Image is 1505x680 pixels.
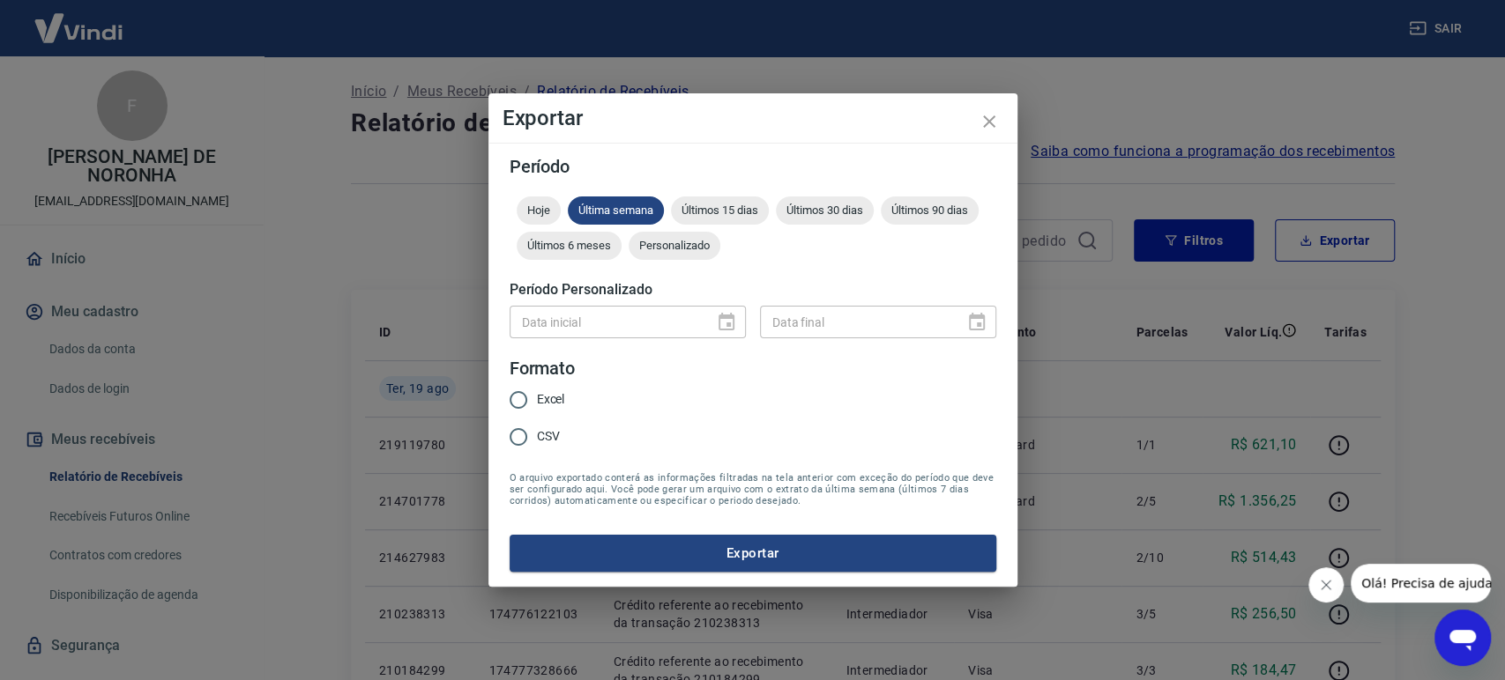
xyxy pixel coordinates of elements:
[517,196,561,225] div: Hoje
[1434,610,1491,666] iframe: Botão para abrir a janela de mensagens
[510,472,996,506] span: O arquivo exportado conterá as informações filtradas na tela anterior com exceção do período que ...
[881,196,979,225] div: Últimos 90 dias
[881,203,979,217] span: Últimos 90 dias
[11,12,148,26] span: Olá! Precisa de ajuda?
[629,239,720,252] span: Personalizado
[568,203,664,217] span: Última semana
[517,239,622,252] span: Últimos 6 meses
[1308,567,1344,602] iframe: Fechar mensagem
[671,203,769,217] span: Últimos 15 dias
[517,232,622,260] div: Últimos 6 meses
[503,107,1003,129] h4: Exportar
[537,390,565,409] span: Excel
[671,196,769,225] div: Últimos 15 dias
[1351,564,1491,602] iframe: Mensagem da empresa
[517,203,561,217] span: Hoje
[537,427,560,446] span: CSV
[776,196,874,225] div: Últimos 30 dias
[968,100,1010,143] button: close
[776,203,874,217] span: Últimos 30 dias
[510,158,996,175] h5: Período
[510,356,576,381] legend: Formato
[510,535,996,572] button: Exportar
[510,306,702,338] input: DD/MM/YYYY
[760,306,952,338] input: DD/MM/YYYY
[510,281,996,299] h5: Período Personalizado
[568,196,664,225] div: Última semana
[629,232,720,260] div: Personalizado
